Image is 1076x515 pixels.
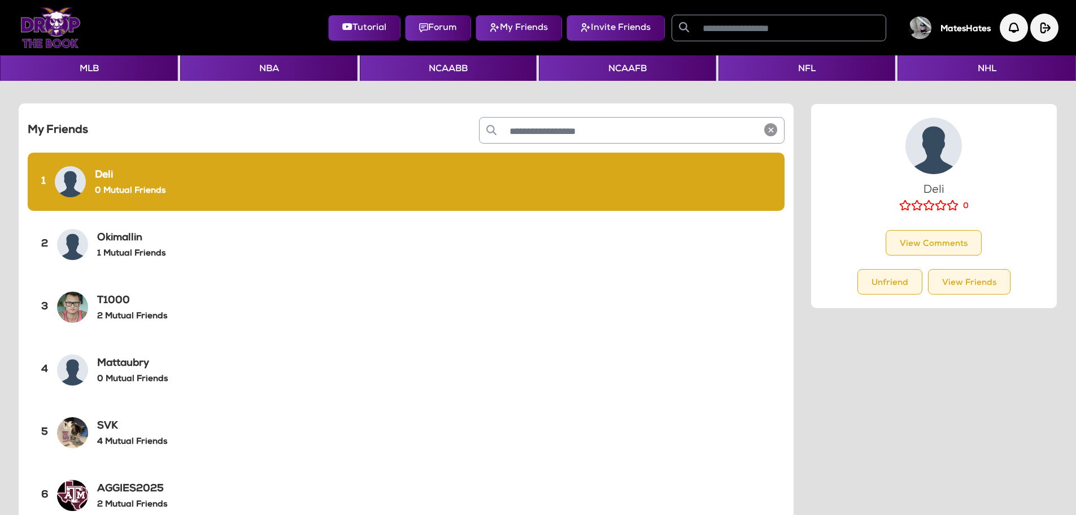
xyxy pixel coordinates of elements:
button: NFL [718,55,895,81]
img: Profile Image [57,354,88,386]
img: Profile Image [57,229,88,260]
img: Logo [20,7,81,48]
h5: Deli [825,183,1043,197]
button: View Friends [928,269,1010,295]
h5: MatesHates [940,24,991,34]
h6: 5 [41,427,48,439]
h6: 4 [41,364,48,376]
h6: Deli [95,170,165,182]
img: Profile Image [57,417,88,448]
button: My Friends [476,15,562,41]
button: Invite Friends [567,15,665,41]
h6: T1000 [97,295,167,308]
img: User [909,16,931,39]
h6: 3 [41,301,48,314]
img: Profile Picture [905,118,962,174]
button: NHL [898,55,1075,81]
h6: 0 Mutual Friends [97,374,168,384]
h6: 0 Mutual Friends [95,186,165,196]
button: Tutorial [328,15,400,41]
img: Profile Image [57,480,88,511]
button: NCAAFB [539,55,716,81]
h5: My Friends [28,124,269,137]
h6: 1 Mutual Friends [97,249,165,259]
h6: 2 [41,239,48,251]
h6: 6 [41,490,48,502]
button: NCAABB [360,55,537,81]
h6: Okimallin [97,232,165,245]
h6: Mattaubry [97,358,168,370]
img: Profile Image [55,166,86,197]
button: Unfriend [857,269,922,295]
img: Notification [1000,14,1028,42]
button: View Comments [886,230,982,256]
button: Forum [405,15,471,41]
button: NBA [180,55,357,81]
h6: 1 [41,176,46,188]
img: Profile Image [57,292,88,323]
label: 0 [963,201,969,212]
h6: 2 Mutual Friends [97,500,167,510]
h6: AGGIES2025 [97,483,167,496]
h6: SVK [97,421,167,433]
h6: 2 Mutual Friends [97,311,167,322]
h6: 4 Mutual Friends [97,437,167,447]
